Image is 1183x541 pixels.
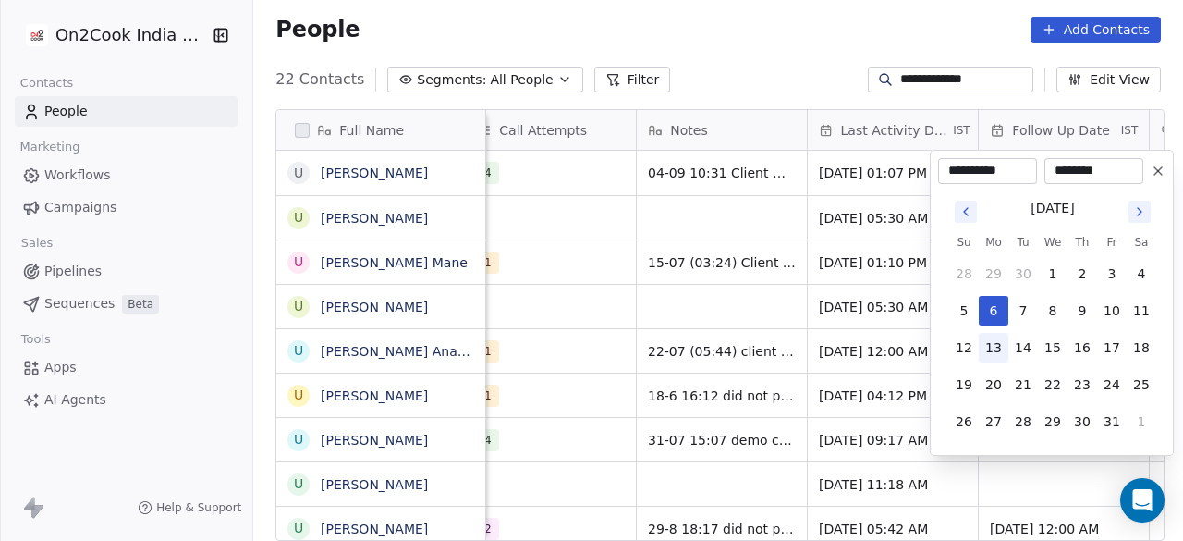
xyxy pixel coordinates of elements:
button: 19 [949,370,979,400]
th: Monday [979,233,1008,252]
button: 12 [949,333,979,363]
button: 8 [1038,296,1067,326]
button: 28 [1008,407,1038,436]
button: 16 [1067,333,1097,363]
th: Thursday [1067,233,1097,252]
button: 17 [1097,333,1127,363]
button: 18 [1127,333,1156,363]
button: 30 [1067,407,1097,436]
button: 31 [1097,407,1127,436]
div: [DATE] [1031,199,1074,218]
button: 27 [979,407,1008,436]
button: 29 [979,259,1008,289]
th: Sunday [949,233,979,252]
button: 15 [1038,333,1067,363]
button: 6 [979,296,1008,326]
button: 14 [1008,333,1038,363]
button: 26 [949,407,979,436]
button: 11 [1127,296,1156,326]
button: Go to next month [1127,199,1153,225]
th: Tuesday [1008,233,1038,252]
button: 20 [979,370,1008,400]
button: Go to previous month [953,199,979,225]
th: Wednesday [1038,233,1067,252]
button: 21 [1008,370,1038,400]
button: 13 [979,333,1008,363]
button: 3 [1097,259,1127,289]
button: 10 [1097,296,1127,326]
th: Friday [1097,233,1127,252]
button: 4 [1127,259,1156,289]
button: 1 [1127,407,1156,436]
button: 7 [1008,296,1038,326]
button: 22 [1038,370,1067,400]
button: 23 [1067,370,1097,400]
button: 24 [1097,370,1127,400]
button: 5 [949,296,979,326]
button: 9 [1067,296,1097,326]
button: 1 [1038,259,1067,289]
th: Saturday [1127,233,1156,252]
button: 29 [1038,407,1067,436]
button: 2 [1067,259,1097,289]
button: 25 [1127,370,1156,400]
button: 30 [1008,259,1038,289]
button: 28 [949,259,979,289]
